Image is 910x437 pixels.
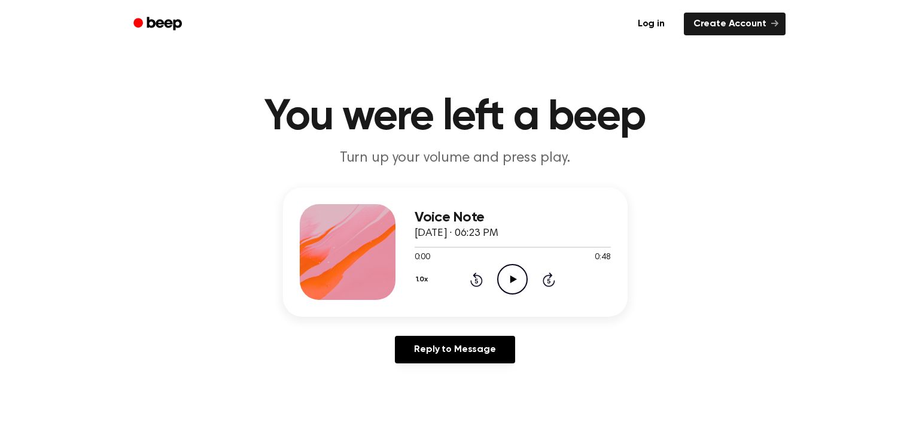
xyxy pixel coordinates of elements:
a: Reply to Message [395,336,515,363]
span: 0:00 [415,251,430,264]
p: Turn up your volume and press play. [226,148,685,168]
a: Create Account [684,13,786,35]
span: 0:48 [595,251,610,264]
h1: You were left a beep [149,96,762,139]
a: Log in [626,10,677,38]
span: [DATE] · 06:23 PM [415,228,498,239]
a: Beep [125,13,193,36]
h3: Voice Note [415,210,611,226]
button: 1.0x [415,269,433,290]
